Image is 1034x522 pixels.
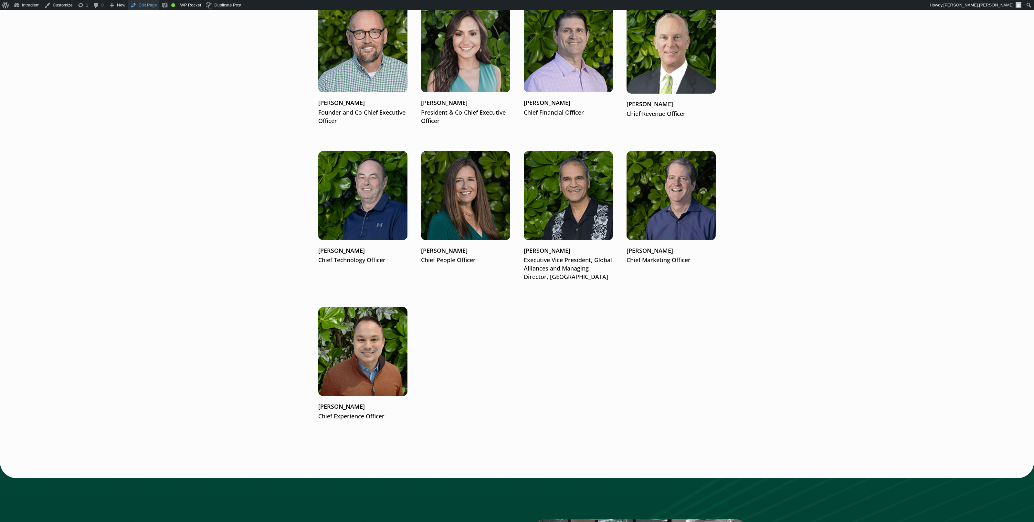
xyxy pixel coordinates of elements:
img: Kevin Wilson [318,151,407,240]
p: [PERSON_NAME] [318,247,407,255]
a: Matt McConnell[PERSON_NAME]Founder and Co-Chief Executive Officer [318,3,407,125]
p: Founder and Co-Chief Executive Officer [318,108,407,125]
a: [PERSON_NAME]Chief Experience Officer [318,307,407,421]
p: Chief Marketing Officer [627,256,716,264]
img: Matt McConnell [318,3,407,92]
p: President & Co-Chief Executive Officer [421,108,510,125]
p: [PERSON_NAME] [627,100,716,108]
a: Bryan Jones[PERSON_NAME]Chief Financial Officer [524,3,613,117]
p: [PERSON_NAME] [318,99,407,107]
p: [PERSON_NAME] [421,99,510,107]
a: Haresh Gangwani[PERSON_NAME]Executive Vice President, Global Alliances and Managing Director, [GE... [524,151,613,281]
p: [PERSON_NAME] [524,99,613,107]
div: Good [171,3,175,7]
a: Tom Russell[PERSON_NAME]Chief Marketing Officer [627,151,716,265]
a: Kim Hiler[PERSON_NAME]Chief People Officer [421,151,510,265]
p: [PERSON_NAME] [318,403,407,411]
p: Executive Vice President, Global Alliances and Managing Director, [GEOGRAPHIC_DATA] [524,256,613,281]
p: Chief Technology Officer [318,256,407,264]
img: Kim Hiler [421,151,510,240]
p: Chief People Officer [421,256,510,264]
p: [PERSON_NAME] [421,247,510,255]
img: Bryan Jones [524,3,613,92]
a: Kevin Wilson[PERSON_NAME]Chief Technology Officer [318,151,407,265]
p: Chief Financial Officer [524,108,613,117]
p: [PERSON_NAME] [524,247,613,255]
a: [PERSON_NAME]Chief Revenue Officer [627,3,716,118]
img: Tom Russell [627,151,716,240]
p: [PERSON_NAME] [627,247,716,255]
p: Chief Experience Officer [318,412,407,421]
img: Haresh Gangwani [524,151,613,240]
a: [PERSON_NAME]President & Co-Chief Executive Officer [421,3,510,125]
span: [PERSON_NAME].[PERSON_NAME] [944,3,1014,7]
p: Chief Revenue Officer [627,110,716,118]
